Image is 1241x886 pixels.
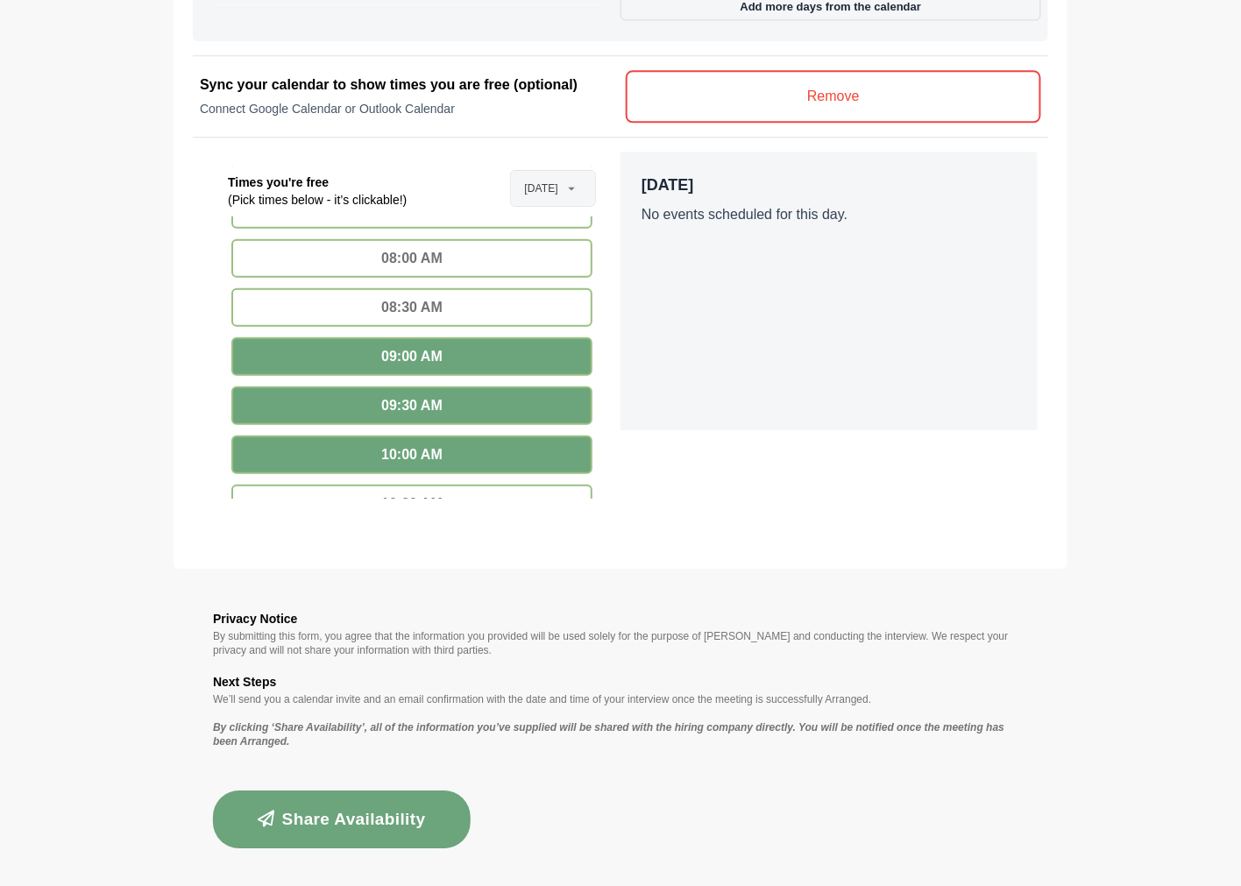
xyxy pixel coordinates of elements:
[626,70,1041,123] v-button: Remove
[213,608,1028,629] h3: Privacy Notice
[213,720,1028,748] p: By clicking ‘Share Availability’, all of the information you’ve supplied will be shared with the ...
[525,171,558,206] span: [DATE]
[213,671,1028,692] h3: Next Steps
[231,239,592,278] div: 08:00 AM
[213,692,1028,706] p: We’ll send you a calendar invite and an email confirmation with the date and time of your intervi...
[228,174,407,191] p: Times you're free
[200,74,615,96] h2: Sync your calendar to show times you are free (optional)
[213,790,471,848] button: Share Availability
[231,386,592,425] div: 09:30 AM
[200,100,615,117] p: Connect Google Calendar or Outlook Calendar
[231,337,592,376] div: 09:00 AM
[231,288,592,327] div: 08:30 AM
[642,173,1017,197] p: [DATE]
[213,629,1028,657] p: By submitting this form, you agree that the information you provided will be used solely for the ...
[231,436,592,474] div: 10:00 AM
[231,485,592,523] div: 10:30 AM
[228,191,407,209] p: (Pick times below - it’s clickable!)
[642,204,1017,225] p: No events scheduled for this day.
